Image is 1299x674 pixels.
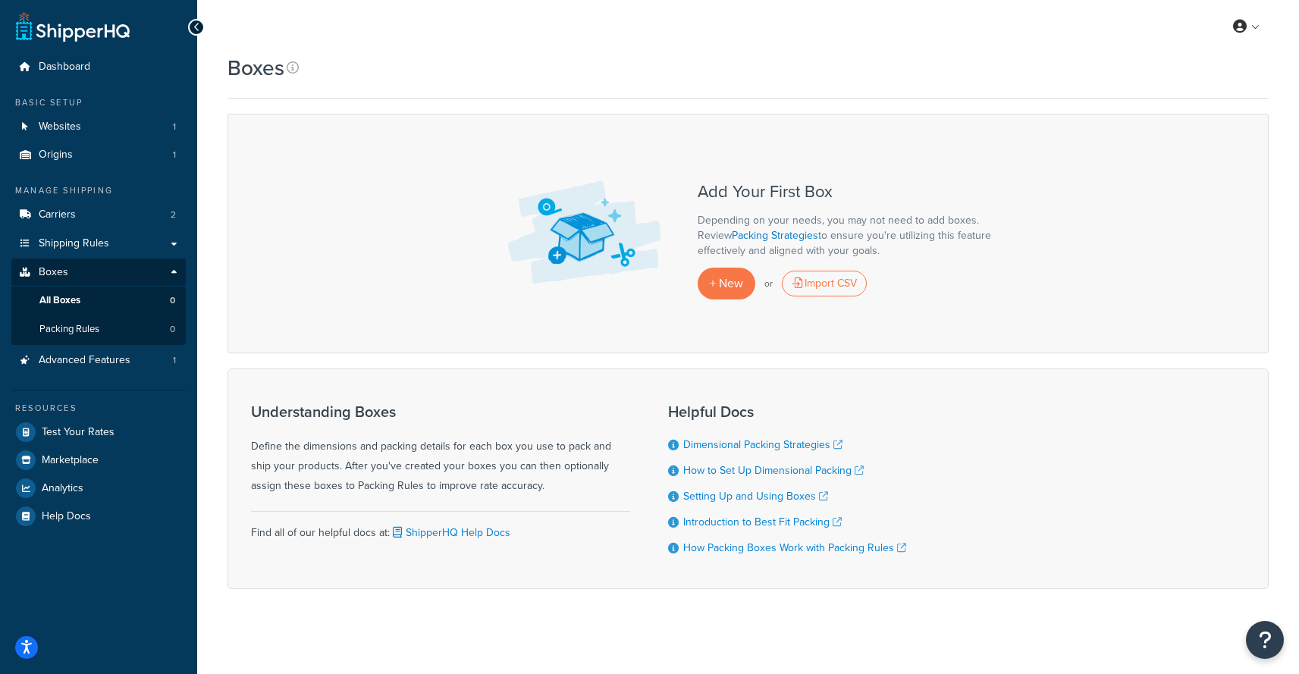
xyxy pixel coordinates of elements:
span: 0 [170,294,175,307]
a: How Packing Boxes Work with Packing Rules [683,540,906,556]
p: or [764,273,773,294]
h3: Understanding Boxes [251,403,630,420]
span: Packing Rules [39,323,99,336]
div: Import CSV [782,271,867,296]
a: Origins 1 [11,141,186,169]
span: Analytics [42,482,83,495]
a: + New [698,268,755,299]
span: Help Docs [42,510,91,523]
span: 2 [171,208,176,221]
button: Open Resource Center [1246,621,1284,659]
span: 1 [173,354,176,367]
a: All Boxes 0 [11,287,186,315]
div: Basic Setup [11,96,186,109]
span: 1 [173,121,176,133]
h3: Add Your First Box [698,183,1001,201]
div: Find all of our helpful docs at: [251,511,630,543]
a: ShipperHQ Home [16,11,130,42]
li: Origins [11,141,186,169]
a: Dashboard [11,53,186,81]
span: + New [710,274,743,292]
span: Websites [39,121,81,133]
a: Test Your Rates [11,419,186,446]
li: Advanced Features [11,346,186,375]
a: Packing Strategies [732,227,818,243]
h1: Boxes [227,53,284,83]
span: Boxes [39,266,68,279]
li: Packing Rules [11,315,186,343]
li: Websites [11,113,186,141]
a: How to Set Up Dimensional Packing [683,462,864,478]
a: Setting Up and Using Boxes [683,488,828,504]
a: Analytics [11,475,186,502]
h3: Helpful Docs [668,403,906,420]
a: ShipperHQ Help Docs [390,525,510,541]
li: Boxes [11,259,186,345]
span: Test Your Rates [42,426,115,439]
a: Help Docs [11,503,186,530]
a: Websites 1 [11,113,186,141]
span: Dashboard [39,61,90,74]
a: Introduction to Best Fit Packing [683,514,842,530]
span: Origins [39,149,73,161]
a: Marketplace [11,447,186,474]
p: Depending on your needs, you may not need to add boxes. Review to ensure you're utilizing this fe... [698,213,1001,259]
div: Define the dimensions and packing details for each box you use to pack and ship your products. Af... [251,403,630,496]
li: Carriers [11,201,186,229]
a: Advanced Features 1 [11,346,186,375]
div: Manage Shipping [11,184,186,197]
a: Carriers 2 [11,201,186,229]
a: Shipping Rules [11,230,186,258]
a: Boxes [11,259,186,287]
span: 1 [173,149,176,161]
a: Dimensional Packing Strategies [683,437,842,453]
span: Carriers [39,208,76,221]
span: Shipping Rules [39,237,109,250]
span: Advanced Features [39,354,130,367]
li: All Boxes [11,287,186,315]
span: Marketplace [42,454,99,467]
span: All Boxes [39,294,80,307]
span: 0 [170,323,175,336]
div: Resources [11,402,186,415]
a: Packing Rules 0 [11,315,186,343]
